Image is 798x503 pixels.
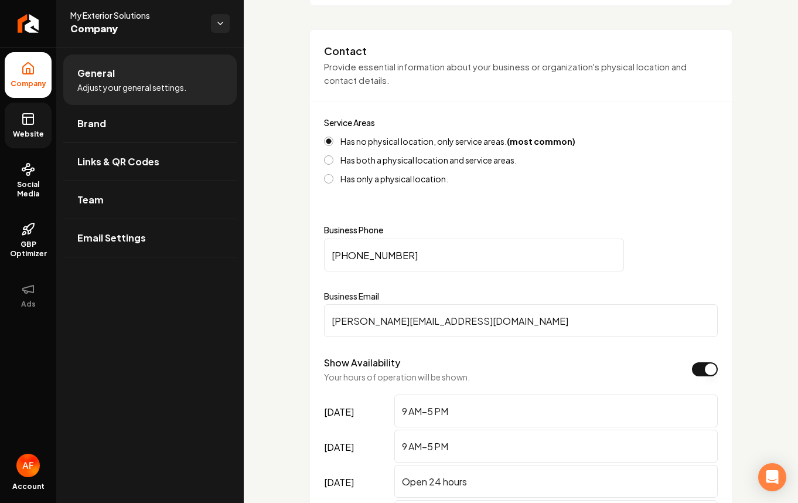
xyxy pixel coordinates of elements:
a: Team [63,181,237,219]
button: Ads [5,273,52,318]
label: Service Areas [324,117,375,128]
label: Business Email [324,290,718,302]
button: Open user button [16,454,40,477]
span: Links & QR Codes [77,155,159,169]
img: Rebolt Logo [18,14,39,33]
input: Business Email [324,304,718,337]
label: Business Phone [324,226,718,234]
input: Enter hours [394,430,718,463]
label: Show Availability [324,356,400,369]
span: Brand [77,117,106,131]
span: General [77,66,115,80]
span: Company [6,79,51,89]
label: [DATE] [324,465,390,500]
h3: Contact [324,44,718,58]
label: Has both a physical location and service areas. [340,156,517,164]
span: Social Media [5,180,52,199]
input: Enter hours [394,395,718,427]
label: [DATE] [324,395,390,430]
img: Avan Fahimi [16,454,40,477]
label: Has only a physical location. [340,175,448,183]
a: Social Media [5,153,52,208]
span: GBP Optimizer [5,240,52,259]
div: Open Intercom Messenger [758,463,786,491]
a: Email Settings [63,219,237,257]
span: My Exterior Solutions [70,9,202,21]
a: Website [5,103,52,148]
a: GBP Optimizer [5,213,52,268]
span: Ads [16,300,40,309]
input: Enter hours [394,465,718,498]
p: Provide essential information about your business or organization's physical location and contact... [324,60,718,87]
label: [DATE] [324,430,390,465]
p: Your hours of operation will be shown. [324,371,470,383]
span: Email Settings [77,231,146,245]
span: Account [12,482,45,491]
strong: (most common) [507,136,575,147]
label: Has no physical location, only service areas. [340,137,575,145]
span: Adjust your general settings. [77,81,186,93]
span: Website [8,130,49,139]
a: Brand [63,105,237,142]
span: Team [77,193,104,207]
span: Company [70,21,202,38]
a: Links & QR Codes [63,143,237,181]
